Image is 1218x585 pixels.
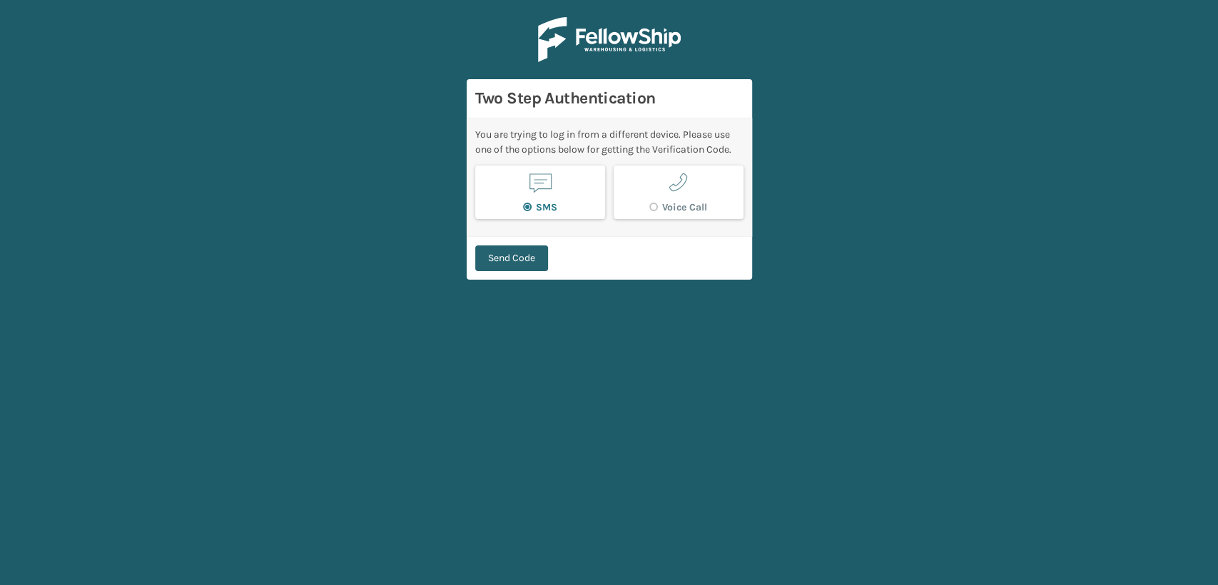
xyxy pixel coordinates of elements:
[649,201,707,213] label: Voice Call
[523,201,557,213] label: SMS
[475,245,548,271] button: Send Code
[475,127,744,157] div: You are trying to log in from a different device. Please use one of the options below for getting...
[475,88,744,109] h3: Two Step Authentication
[538,17,681,62] img: Logo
